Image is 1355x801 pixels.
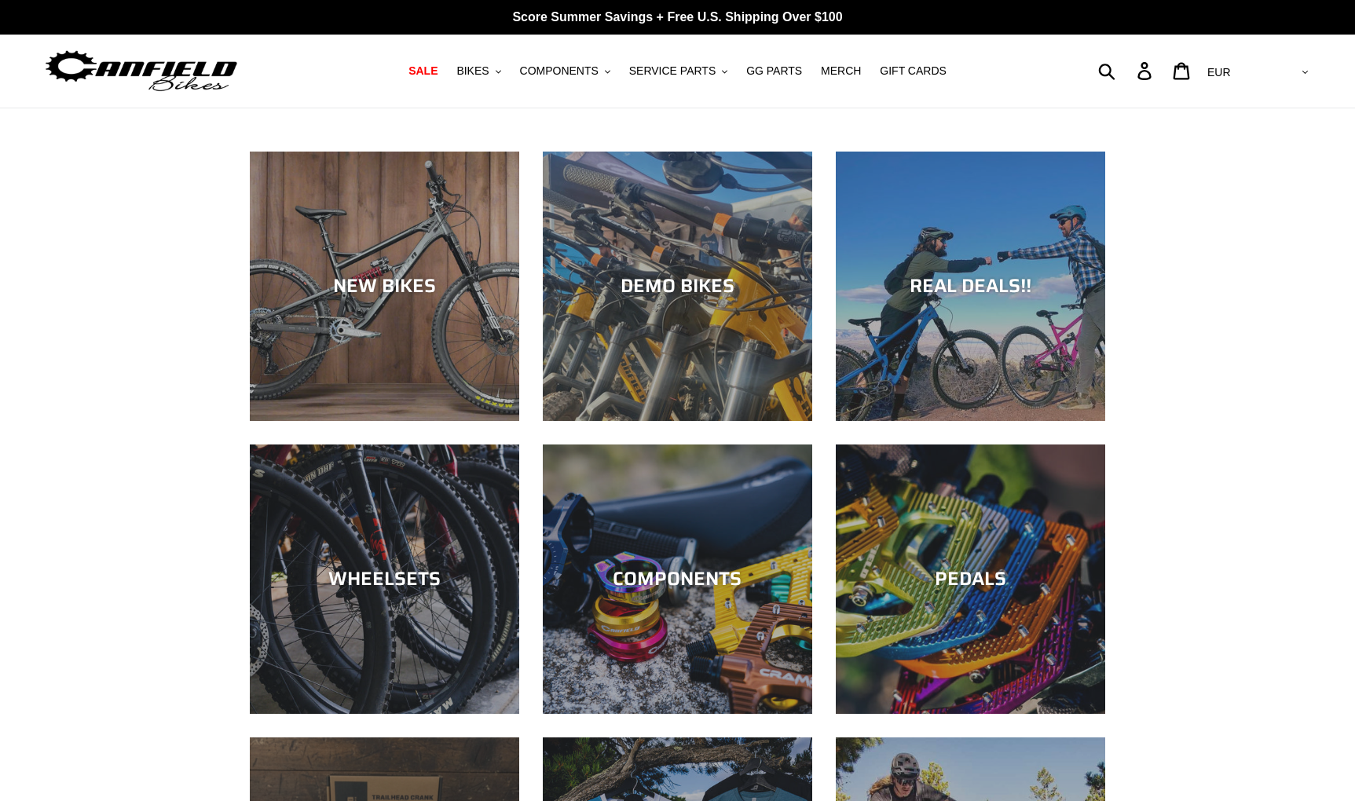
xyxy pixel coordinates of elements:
[512,60,618,82] button: COMPONENTS
[1107,53,1147,88] input: Search
[746,64,802,78] span: GG PARTS
[880,64,947,78] span: GIFT CARDS
[520,64,599,78] span: COMPONENTS
[621,60,735,82] button: SERVICE PARTS
[813,60,869,82] a: MERCH
[250,568,519,591] div: WHEELSETS
[872,60,954,82] a: GIFT CARDS
[629,64,716,78] span: SERVICE PARTS
[250,444,519,714] a: WHEELSETS
[543,152,812,421] a: DEMO BIKES
[408,64,438,78] span: SALE
[821,64,861,78] span: MERCH
[836,275,1105,298] div: REAL DEALS!!
[456,64,489,78] span: BIKES
[836,152,1105,421] a: REAL DEALS!!
[401,60,445,82] a: SALE
[43,46,240,96] img: Canfield Bikes
[836,444,1105,714] a: PEDALS
[449,60,508,82] button: BIKES
[250,275,519,298] div: NEW BIKES
[250,152,519,421] a: NEW BIKES
[543,444,812,714] a: COMPONENTS
[836,568,1105,591] div: PEDALS
[543,568,812,591] div: COMPONENTS
[738,60,810,82] a: GG PARTS
[543,275,812,298] div: DEMO BIKES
